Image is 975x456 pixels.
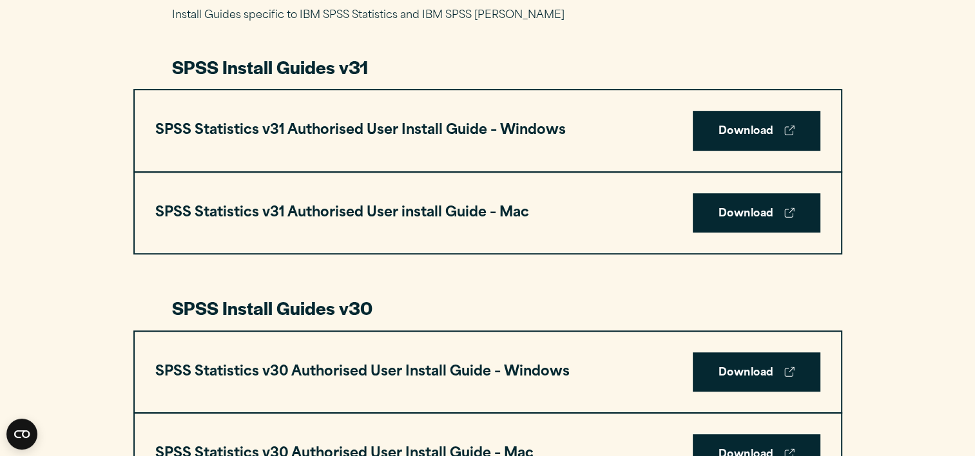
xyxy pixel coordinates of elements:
h3: SPSS Statistics v31 Authorised User Install Guide – Windows [155,119,566,143]
h3: SPSS Statistics v30 Authorised User Install Guide – Windows [155,360,570,385]
a: Download [693,111,820,151]
button: Open CMP widget [6,419,37,450]
h3: SPSS Statistics v31 Authorised User install Guide – Mac [155,201,529,225]
a: Download [693,193,820,233]
a: Download [693,352,820,392]
h3: SPSS Install Guides v30 [172,296,804,320]
h3: SPSS Install Guides v31 [172,55,804,79]
p: Install Guides specific to IBM SPSS Statistics and IBM SPSS [PERSON_NAME] [172,6,804,25]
